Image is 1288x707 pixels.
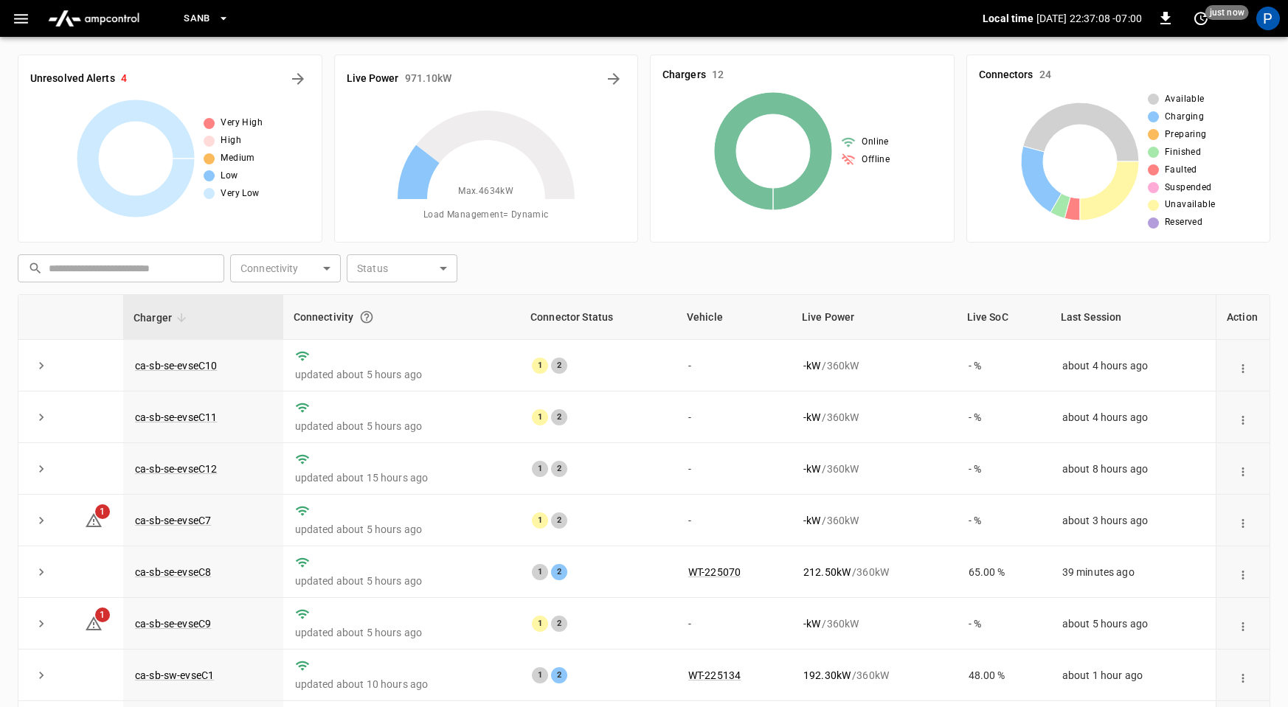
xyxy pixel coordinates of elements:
div: action cell options [1233,462,1253,476]
div: 1 [532,409,548,425]
div: action cell options [1233,668,1253,683]
th: Connector Status [520,295,676,340]
span: Max. 4634 kW [458,184,513,199]
h6: 24 [1039,67,1051,83]
span: Low [221,169,238,184]
p: updated about 5 hours ago [295,574,508,588]
p: - kW [803,513,820,528]
p: updated about 10 hours ago [295,677,508,692]
a: WT-225070 [688,566,741,578]
span: 1 [95,607,110,622]
p: updated about 15 hours ago [295,470,508,485]
td: - % [957,443,1050,495]
a: ca-sb-se-evseC12 [135,463,217,475]
div: / 360 kW [803,616,945,631]
p: - kW [803,616,820,631]
h6: Chargers [662,67,706,83]
a: WT-225134 [688,669,741,681]
div: 2 [551,616,567,632]
div: 2 [551,409,567,425]
a: ca-sb-se-evseC9 [135,618,211,630]
button: set refresh interval [1189,7,1213,30]
div: 2 [551,461,567,477]
td: - % [957,340,1050,391]
div: / 360 kW [803,668,945,683]
p: - kW [803,462,820,476]
div: action cell options [1233,410,1253,425]
span: Online [862,135,888,150]
a: ca-sb-se-evseC8 [135,566,211,578]
button: expand row [30,458,52,480]
td: - [676,598,792,649]
span: Charger [134,309,191,327]
button: expand row [30,406,52,428]
span: Reserved [1165,215,1202,230]
a: ca-sb-se-evseC7 [135,515,211,526]
p: - kW [803,358,820,373]
div: 1 [532,358,548,374]
span: Suspended [1165,181,1212,195]
span: Unavailable [1165,198,1215,212]
p: 192.30 kW [803,668,851,683]
div: 1 [532,512,548,529]
p: updated about 5 hours ago [295,522,508,537]
div: action cell options [1233,513,1253,528]
div: 2 [551,667,567,683]
div: / 360 kW [803,358,945,373]
button: expand row [30,664,52,686]
p: Local time [983,11,1033,26]
span: Preparing [1165,128,1207,142]
span: Faulted [1165,163,1197,178]
div: action cell options [1233,358,1253,373]
td: - [676,443,792,495]
button: expand row [30,561,52,583]
button: Connection between the charger and our software. [353,304,380,330]
h6: 971.10 kW [405,71,452,87]
div: 1 [532,616,548,632]
span: High [221,133,241,148]
th: Live SoC [957,295,1050,340]
div: 2 [551,512,567,529]
button: expand row [30,355,52,377]
span: Load Management = Dynamic [423,208,549,223]
span: Charging [1165,110,1204,125]
div: 1 [532,667,548,683]
div: action cell options [1233,565,1253,579]
span: Available [1165,92,1205,107]
span: SanB [184,10,210,27]
span: Medium [221,151,255,166]
th: Action [1216,295,1270,340]
h6: 4 [121,71,127,87]
td: 65.00 % [957,546,1050,598]
td: about 8 hours ago [1050,443,1216,495]
td: 48.00 % [957,649,1050,701]
td: about 5 hours ago [1050,598,1216,649]
div: 1 [532,461,548,477]
td: 39 minutes ago [1050,546,1216,598]
div: / 360 kW [803,462,945,476]
p: updated about 5 hours ago [295,419,508,433]
a: 1 [85,514,103,526]
td: - [676,391,792,443]
td: - [676,340,792,391]
div: action cell options [1233,616,1253,631]
span: Very High [221,116,263,130]
h6: Live Power [347,71,399,87]
div: / 360 kW [803,513,945,528]
div: 2 [551,564,567,580]
span: Offline [862,153,890,167]
td: - [676,495,792,546]
td: - % [957,598,1050,649]
button: All Alerts [286,67,310,91]
img: ampcontrol.io logo [42,4,145,32]
th: Last Session [1050,295,1216,340]
h6: 12 [712,67,724,83]
p: - kW [803,410,820,425]
div: profile-icon [1256,7,1280,30]
h6: Unresolved Alerts [30,71,115,87]
p: 212.50 kW [803,565,851,579]
td: about 4 hours ago [1050,391,1216,443]
span: Very Low [221,187,259,201]
td: about 4 hours ago [1050,340,1216,391]
a: 1 [85,617,103,629]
